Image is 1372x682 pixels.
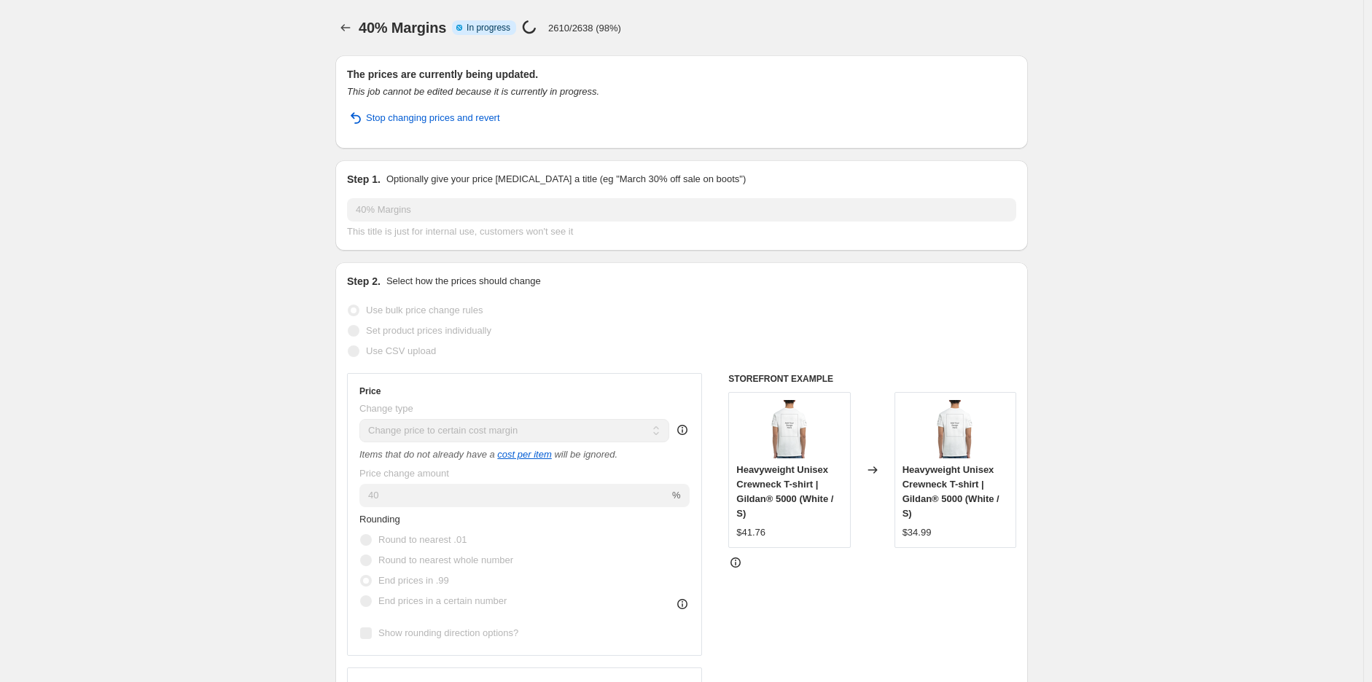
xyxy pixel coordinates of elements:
span: Heavyweight Unisex Crewneck T-shirt | Gildan® 5000 (White / S) [903,464,999,519]
img: 0ea409b0-61f2-4c5d-ad17-29906b70db76_80x.png [760,400,819,458]
h6: STOREFRONT EXAMPLE [728,373,1016,385]
div: $41.76 [736,525,765,540]
span: Show rounding direction options? [378,627,518,638]
p: 2610/2638 (98%) [548,23,621,34]
span: Change type [359,403,413,414]
span: Rounding [359,514,400,525]
span: Heavyweight Unisex Crewneck T-shirt | Gildan® 5000 (White / S) [736,464,833,519]
h2: The prices are currently being updated. [347,67,1016,82]
h2: Step 2. [347,274,381,289]
span: Round to nearest .01 [378,534,467,545]
a: cost per item [497,449,551,460]
p: Select how the prices should change [386,274,541,289]
span: 40% Margins [359,20,446,36]
button: Stop changing prices and revert [338,106,509,130]
span: Price change amount [359,468,449,479]
p: Optionally give your price [MEDICAL_DATA] a title (eg "March 30% off sale on boots") [386,172,746,187]
span: In progress [467,22,510,34]
i: will be ignored. [554,449,617,460]
div: $34.99 [903,525,932,540]
span: This title is just for internal use, customers won't see it [347,226,573,237]
span: Round to nearest whole number [378,554,513,565]
input: 50 [359,484,669,507]
div: help [675,423,690,437]
img: 0ea409b0-61f2-4c5d-ad17-29906b70db76_80x.png [926,400,984,458]
h3: Price [359,385,381,397]
i: Items that do not already have a [359,449,495,460]
span: End prices in .99 [378,575,449,586]
span: Stop changing prices and revert [366,111,500,125]
span: End prices in a certain number [378,595,507,606]
h2: Step 1. [347,172,381,187]
span: Use CSV upload [366,345,436,356]
span: Use bulk price change rules [366,305,483,315]
i: This job cannot be edited because it is currently in progress. [347,86,599,97]
span: % [672,490,681,501]
button: Price change jobs [335,17,356,38]
input: 30% off holiday sale [347,198,1016,222]
span: Set product prices individually [366,325,491,336]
